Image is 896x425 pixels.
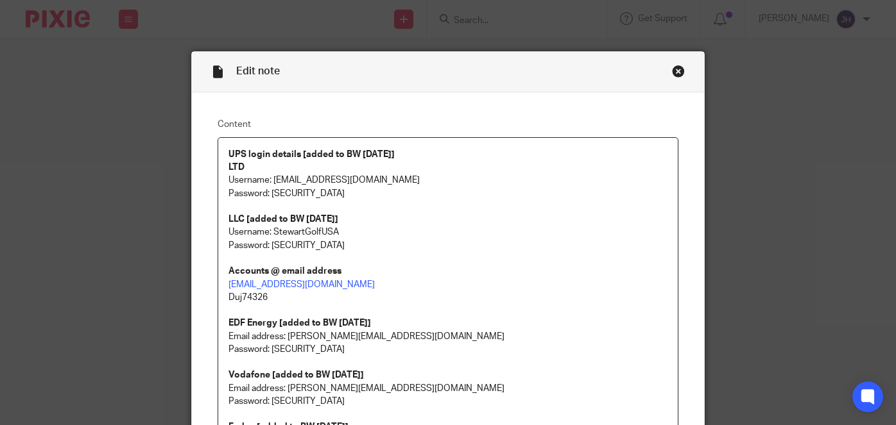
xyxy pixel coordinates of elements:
[228,319,371,328] strong: EDF Energy [added to BW [DATE]]
[228,226,668,238] p: Username: StewartGolfUSA
[228,343,668,356] p: Password: [SECURITY_DATA]
[228,280,375,289] a: [EMAIL_ADDRESS][DOMAIN_NAME]
[228,382,668,395] p: Email address: [PERSON_NAME][EMAIL_ADDRESS][DOMAIN_NAME]
[228,371,364,379] strong: Vodafone [added to BW [DATE]]
[228,395,668,408] p: Password: [SECURITY_DATA]
[218,118,678,131] label: Content
[236,66,280,76] span: Edit note
[228,163,245,172] strong: LTD
[228,174,668,187] p: Username: [EMAIL_ADDRESS][DOMAIN_NAME]
[228,215,338,224] strong: LLC [added to BW [DATE]]
[228,239,668,252] p: Password: [SECURITY_DATA]
[228,267,341,276] strong: Accounts @ email address
[228,150,395,159] strong: UPS login details [added to BW [DATE]]
[672,65,685,78] div: Close this dialog window
[228,330,668,343] p: Email address: [PERSON_NAME][EMAIL_ADDRESS][DOMAIN_NAME]
[228,291,668,304] p: Duj74326
[228,187,668,200] p: Password: [SECURITY_DATA]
